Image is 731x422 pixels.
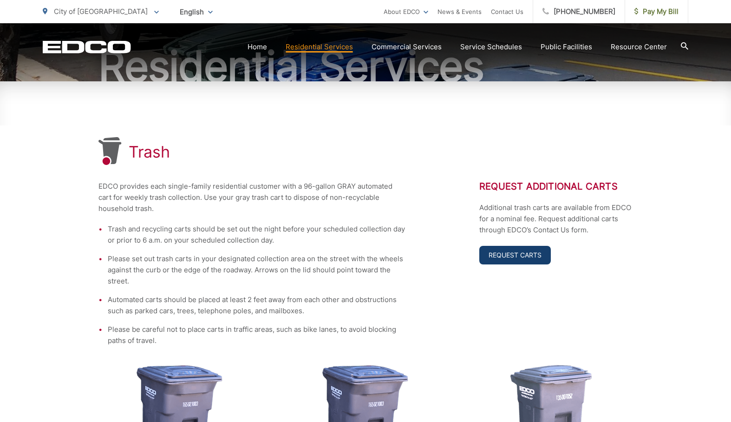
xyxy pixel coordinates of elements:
span: English [173,4,220,20]
a: Resource Center [611,41,667,53]
a: Public Facilities [541,41,592,53]
a: News & Events [437,6,482,17]
li: Automated carts should be placed at least 2 feet away from each other and obstructions such as pa... [108,294,405,316]
li: Trash and recycling carts should be set out the night before your scheduled collection day or pri... [108,224,405,246]
a: EDCD logo. Return to the homepage. [43,40,131,53]
li: Please set out trash carts in your designated collection area on the street with the wheels again... [108,253,405,287]
span: Pay My Bill [634,6,679,17]
a: Home [248,41,267,53]
a: About EDCO [384,6,428,17]
p: EDCO provides each single-family residential customer with a 96-gallon GRAY automated cart for we... [98,181,405,214]
h2: Residential Services [43,43,688,90]
span: City of [GEOGRAPHIC_DATA] [54,7,148,16]
a: Contact Us [491,6,523,17]
a: Service Schedules [460,41,522,53]
p: Additional trash carts are available from EDCO for a nominal fee. Request additional carts throug... [479,202,633,236]
h2: Request Additional Carts [479,181,633,192]
h1: Trash [129,143,170,161]
a: Commercial Services [372,41,442,53]
a: Request Carts [479,246,551,264]
a: Residential Services [286,41,353,53]
li: Please be careful not to place carts in traffic areas, such as bike lanes, to avoid blocking path... [108,324,405,346]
